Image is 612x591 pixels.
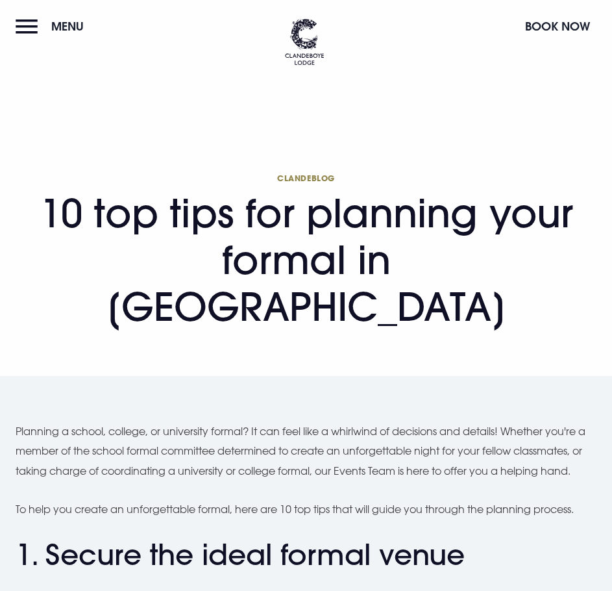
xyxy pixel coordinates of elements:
[16,12,90,40] button: Menu
[16,538,596,572] h2: 1. Secure the ideal formal venue
[51,19,84,34] span: Menu
[16,499,596,519] p: To help you create an unforgettable formal, here are 10 top tips that will guide you through the ...
[519,12,596,40] button: Book Now
[285,19,324,65] img: Clandeboye Lodge
[16,173,596,183] span: Clandeblog
[16,421,596,481] p: Planning a school, college, or university formal? It can feel like a whirlwind of decisions and d...
[16,173,596,330] h1: 10 top tips for planning your formal in [GEOGRAPHIC_DATA]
